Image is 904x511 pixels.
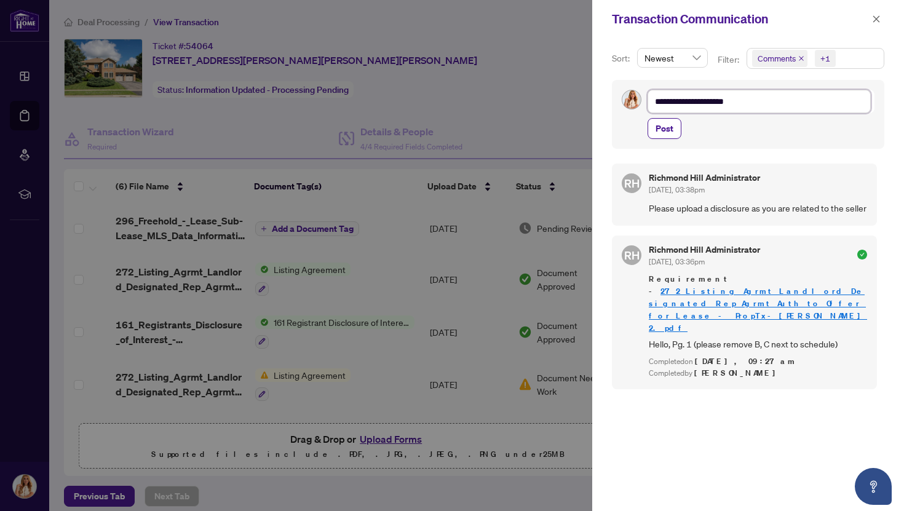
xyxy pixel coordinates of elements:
span: Please upload a disclosure as you are related to the seller [649,201,867,215]
span: Requirement - [649,273,867,335]
span: check-circle [857,250,867,259]
button: Open asap [855,468,892,505]
a: 272_Listing_Agrmt_Landlord_Designated_Rep_Agrmt_Auth_to_Offer_for_Lease_-_PropTx-[PERSON_NAME] 2.pdf [649,286,867,333]
span: [DATE], 09:27am [695,356,796,366]
span: close [798,55,804,61]
span: Comments [758,52,796,65]
span: Newest [644,49,700,67]
span: close [872,15,881,23]
span: [PERSON_NAME] [694,368,782,378]
h5: Richmond Hill Administrator [649,173,760,182]
div: Completed on [649,356,867,368]
button: Post [648,118,681,139]
span: Comments [752,50,807,67]
span: Hello, Pg. 1 (please remove B, C next to schedule) [649,337,867,351]
span: Post [656,119,673,138]
p: Sort: [612,52,632,65]
div: Transaction Communication [612,10,868,28]
span: RH [624,247,640,264]
p: Filter: [718,53,741,66]
div: +1 [820,52,830,65]
span: [DATE], 03:36pm [649,257,705,266]
h5: Richmond Hill Administrator [649,245,760,254]
span: [DATE], 03:38pm [649,185,705,194]
div: Completed by [649,368,867,379]
span: RH [624,175,640,192]
img: Profile Icon [622,90,641,109]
